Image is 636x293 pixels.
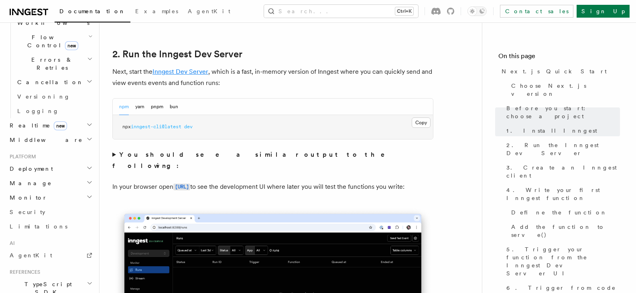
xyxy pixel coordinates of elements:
a: Contact sales [500,5,573,18]
a: Inngest Dev Server [152,68,208,75]
button: Realtimenew [6,118,94,133]
span: AgentKit [10,252,52,259]
a: 4. Write your first Inngest function [503,183,620,205]
span: Define the function [511,208,607,216]
span: new [54,121,67,130]
button: Monitor [6,190,94,205]
a: Documentation [55,2,130,22]
button: Errors & Retries [14,53,94,75]
p: Next, start the , which is a fast, in-memory version of Inngest where you can quickly send and vi... [112,66,433,89]
button: Deployment [6,162,94,176]
span: dev [184,124,193,129]
button: Middleware [6,133,94,147]
span: Add the function to serve() [511,223,620,239]
span: Next.js Quick Start [502,67,607,75]
span: new [65,41,78,50]
kbd: Ctrl+K [395,7,413,15]
span: Choose Next.js version [511,82,620,98]
span: 3. Create an Inngest client [506,164,620,180]
span: 1. Install Inngest [506,127,597,135]
span: Monitor [6,194,47,202]
a: 1. Install Inngest [503,123,620,138]
span: Middleware [6,136,83,144]
h4: On this page [498,51,620,64]
span: AI [6,240,15,247]
span: Deployment [6,165,53,173]
a: Examples [130,2,183,22]
span: References [6,269,40,275]
a: Logging [14,104,94,118]
a: Versioning [14,89,94,104]
span: 5. Trigger your function from the Inngest Dev Server UI [506,245,620,277]
button: Search...Ctrl+K [264,5,418,18]
span: 2. Run the Inngest Dev Server [506,141,620,157]
span: 6. Trigger from code [506,284,616,292]
button: Toggle dark mode [467,6,487,16]
span: Documentation [59,8,126,14]
a: [URL] [173,183,190,190]
span: Errors & Retries [14,56,87,72]
a: 3. Create an Inngest client [503,160,620,183]
span: Realtime [6,121,67,129]
a: AgentKit [6,248,94,263]
button: bun [170,99,178,115]
a: Define the function [508,205,620,220]
span: Limitations [10,223,67,230]
span: Cancellation [14,78,83,86]
span: Before you start: choose a project [506,104,620,120]
span: Manage [6,179,52,187]
span: Logging [17,108,59,114]
span: 4. Write your first Inngest function [506,186,620,202]
a: Limitations [6,219,94,234]
a: AgentKit [183,2,235,22]
a: Security [6,205,94,219]
span: Versioning [17,93,70,100]
span: Security [10,209,45,215]
span: Flow Control [14,33,88,49]
a: Add the function to serve() [508,220,620,242]
button: Cancellation [14,75,94,89]
button: Copy [412,117,431,128]
summary: You should see a similar output to the following: [112,149,433,172]
button: npm [119,99,129,115]
code: [URL] [173,184,190,190]
button: Manage [6,176,94,190]
button: Flow Controlnew [14,30,94,53]
a: 2. Run the Inngest Dev Server [112,48,242,60]
a: Next.js Quick Start [498,64,620,79]
span: npx [122,124,131,129]
p: In your browser open to see the development UI where later you will test the functions you write: [112,181,433,193]
button: yarn [135,99,144,115]
a: Sign Up [577,5,630,18]
strong: You should see a similar output to the following: [112,151,396,170]
span: Examples [135,8,178,14]
span: AgentKit [188,8,230,14]
button: pnpm [151,99,163,115]
span: Platform [6,154,36,160]
a: Before you start: choose a project [503,101,620,123]
a: 2. Run the Inngest Dev Server [503,138,620,160]
span: inngest-cli@latest [131,124,181,129]
a: 5. Trigger your function from the Inngest Dev Server UI [503,242,620,281]
a: Choose Next.js version [508,79,620,101]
